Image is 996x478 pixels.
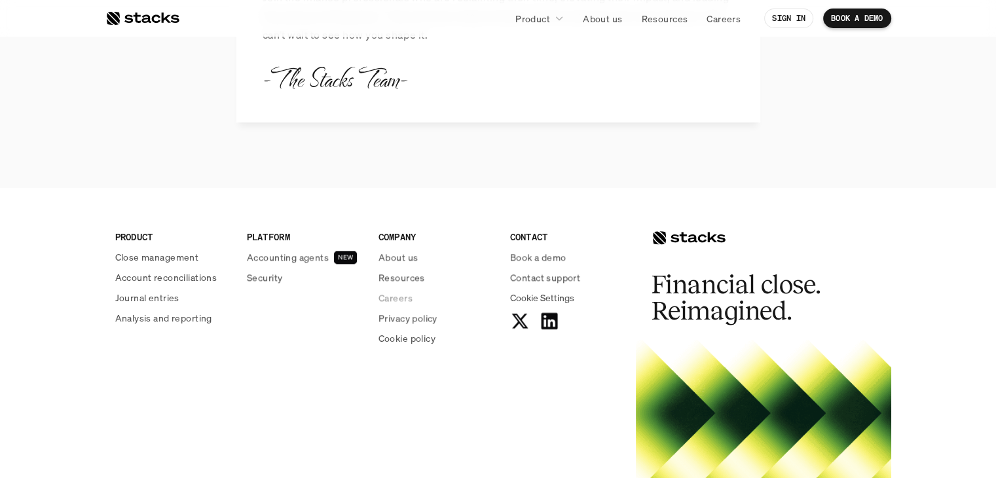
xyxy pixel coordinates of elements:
[510,270,580,284] p: Contact support
[378,270,425,284] p: Resources
[378,230,494,244] p: COMPANY
[699,7,748,30] a: Careers
[772,14,805,23] p: SIGN IN
[338,253,353,261] h2: NEW
[510,250,626,264] a: Book a demo
[115,311,212,325] p: Analysis and reporting
[510,291,574,304] button: Cookie Trigger
[247,230,363,244] p: PLATFORM
[831,14,883,23] p: BOOK A DEMO
[823,9,891,28] a: BOOK A DEMO
[583,12,622,26] p: About us
[115,311,231,325] a: Analysis and reporting
[115,270,231,284] a: Account reconciliations
[247,270,363,284] a: Security
[510,291,574,304] span: Cookie Settings
[263,60,407,96] p: -The Stacks Team-
[378,250,494,264] a: About us
[378,331,435,345] p: Cookie policy
[115,291,231,304] a: Journal entries
[378,250,418,264] p: About us
[247,250,329,264] p: Accounting agents
[115,230,231,244] p: PRODUCT
[652,272,848,324] h2: Financial close. Reimagined.
[510,270,626,284] a: Contact support
[641,12,688,26] p: Resources
[515,12,550,26] p: Product
[115,291,179,304] p: Journal entries
[764,9,813,28] a: SIGN IN
[378,311,494,325] a: Privacy policy
[633,7,695,30] a: Resources
[378,331,494,345] a: Cookie policy
[115,250,231,264] a: Close management
[378,291,413,304] p: Careers
[707,12,741,26] p: Careers
[378,270,494,284] a: Resources
[510,250,566,264] p: Book a demo
[115,270,217,284] p: Account reconciliations
[378,311,437,325] p: Privacy policy
[247,270,282,284] p: Security
[115,250,199,264] p: Close management
[247,250,363,264] a: Accounting agentsNEW
[575,7,630,30] a: About us
[378,291,494,304] a: Careers
[510,230,626,244] p: CONTACT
